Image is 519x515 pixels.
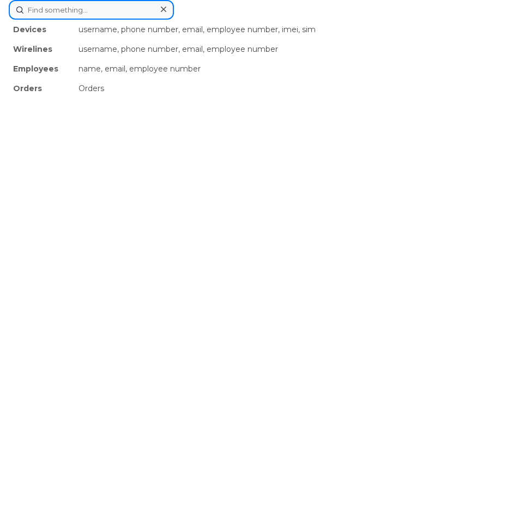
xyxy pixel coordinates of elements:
div: username, phone number, email, employee number [74,39,510,59]
iframe: Messenger Launcher [472,468,511,507]
div: name, email, employee number [74,59,510,79]
div: Employees [9,59,74,79]
div: Wirelines [9,39,74,59]
div: Orders [74,79,510,98]
div: Orders [9,79,74,98]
